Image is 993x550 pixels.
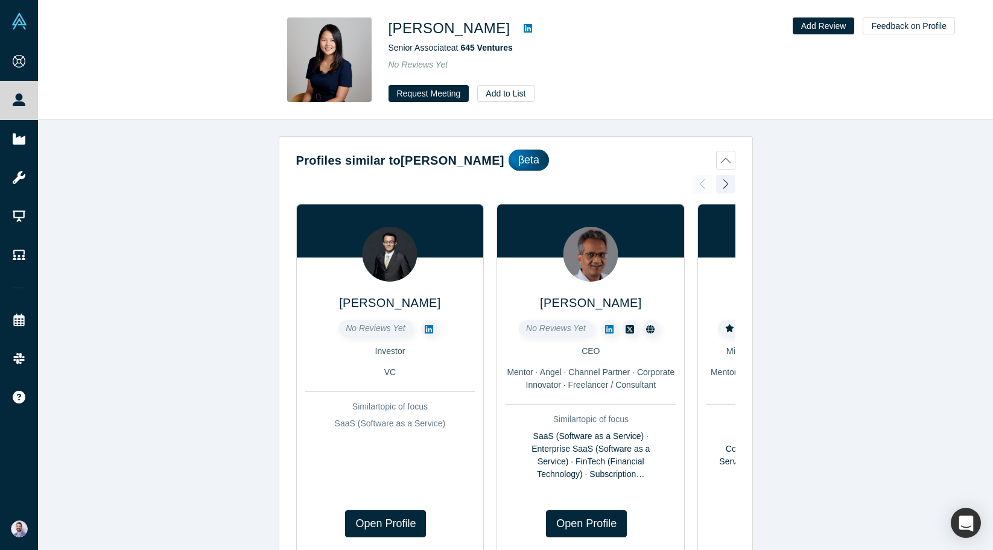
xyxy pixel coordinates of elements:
button: Add to List [477,85,534,102]
button: Profiles similar to[PERSON_NAME]βeta [296,150,735,171]
div: VC [305,366,475,379]
div: SaaS (Software as a Service) · Enterprise SaaS (Software as a Service) · FinTech (Financial Techn... [506,430,676,481]
div: Similar topic of focus [305,400,475,413]
button: Feedback on Profile [863,17,955,34]
span: Investor [375,346,405,356]
a: [PERSON_NAME] [339,296,440,309]
img: Alchemist Vault Logo [11,13,28,30]
img: Sam Jadali's Account [11,520,28,537]
span: No Reviews Yet [346,323,405,333]
button: Request Meeting [389,85,469,102]
span: SaaS (Software as a Service) [335,419,446,428]
span: No Reviews Yet [526,323,586,333]
button: Add Review [793,17,855,34]
div: Mentor · Angel · Service Provider · Channel Partner · VC [706,366,877,391]
span: Mission Peak Ventures / instantsys [726,346,857,356]
div: βeta [509,150,549,171]
h2: Profiles similar to [PERSON_NAME] [296,151,504,169]
div: Similar topic of focus [506,413,676,426]
a: Open Profile [546,510,627,537]
a: Open Profile [345,510,426,537]
h1: [PERSON_NAME] [389,17,510,39]
img: Dushyant Pandya's Profile Image [563,227,618,282]
img: Jerry Chen's Profile Image [363,227,417,282]
a: [PERSON_NAME] [540,296,641,309]
span: CEO [582,346,600,356]
span: Senior Associate at [389,43,513,52]
div: Mentor · Angel · Channel Partner · Corporate Innovator · Freelancer / Consultant [506,366,676,391]
img: Mendy Yang's Profile Image [287,17,372,102]
a: 645 Ventures [460,43,512,52]
div: AI (Artificial Intelligence) · Construction · SaaS (Software as a Service) · Supply Chain Managem... [706,430,877,481]
span: No Reviews Yet [389,60,448,69]
div: Similar topic of focus [706,413,877,426]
